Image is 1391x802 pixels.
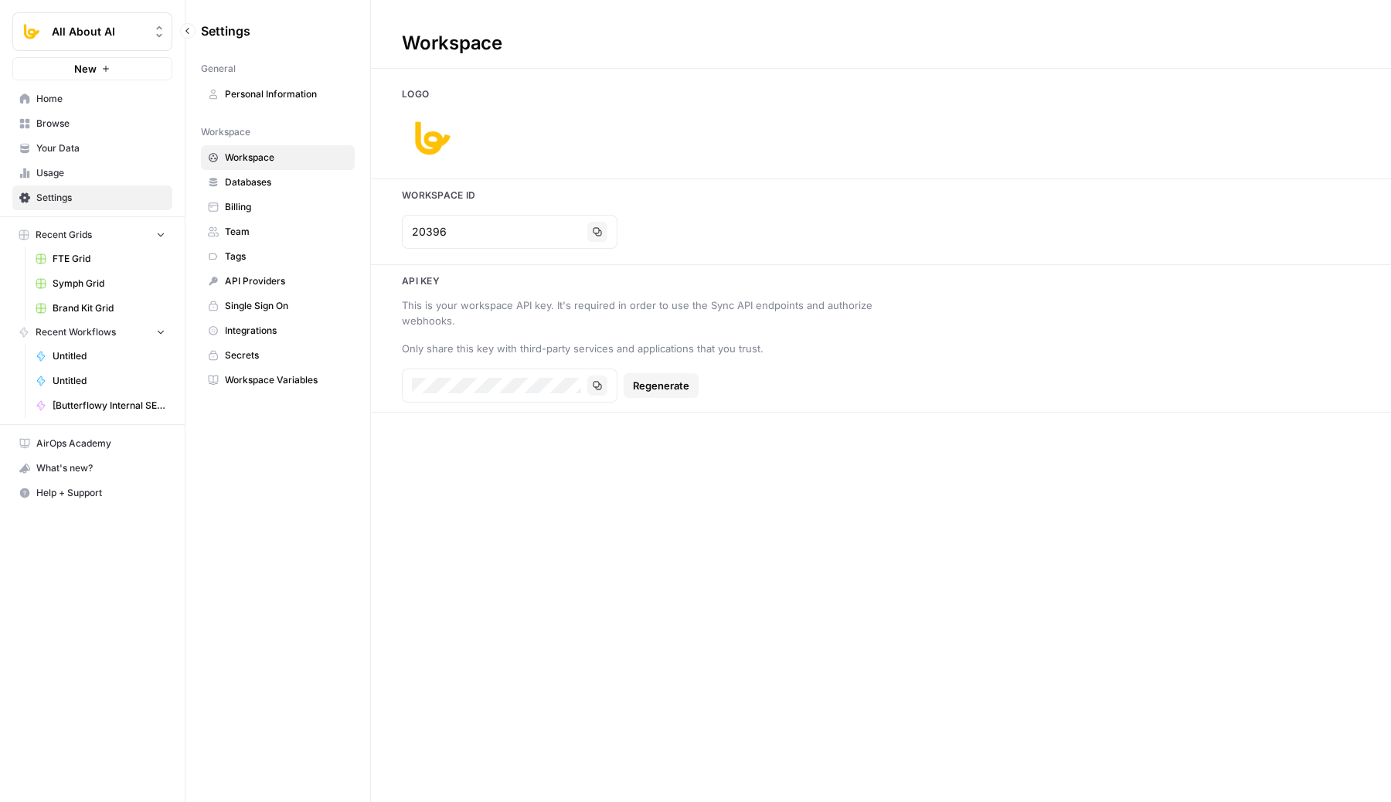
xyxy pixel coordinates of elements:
span: FTE Grid [53,252,165,266]
span: Single Sign On [225,299,348,313]
a: Home [12,87,172,111]
a: API Providers [201,269,355,294]
a: Your Data [12,136,172,161]
button: What's new? [12,456,172,481]
button: New [12,57,172,80]
button: Recent Workflows [12,321,172,344]
a: Brand Kit Grid [29,296,172,321]
img: All About AI Logo [18,18,46,46]
div: What's new? [13,457,172,480]
button: Regenerate [624,373,699,398]
a: Untitled [29,369,172,393]
span: Recent Workflows [36,325,116,339]
button: Help + Support [12,481,172,505]
a: FTE Grid [29,246,172,271]
span: Home [36,92,165,106]
a: Settings [12,185,172,210]
span: Settings [201,22,250,40]
img: Company Logo [402,107,464,169]
a: Workspace Variables [201,368,355,393]
h3: Logo [371,87,1391,101]
span: Workspace [201,125,250,139]
span: Tags [225,250,348,263]
button: Workspace: All About AI [12,12,172,51]
span: Recent Grids [36,228,92,242]
span: General [201,62,236,76]
a: Billing [201,195,355,219]
span: Settings [36,191,165,205]
a: [Butterflowy Internal SEO] Trending Topics Generator [29,393,172,418]
span: Databases [225,175,348,189]
span: Your Data [36,141,165,155]
div: Only share this key with third-party services and applications that you trust. [402,341,881,356]
a: Untitled [29,344,172,369]
a: Team [201,219,355,244]
span: Personal Information [225,87,348,101]
div: This is your workspace API key. It's required in order to use the Sync API endpoints and authoriz... [402,297,881,328]
span: Regenerate [633,378,689,393]
a: Single Sign On [201,294,355,318]
span: Workspace [225,151,348,165]
a: Personal Information [201,82,355,107]
a: Secrets [201,343,355,368]
span: All About AI [52,24,145,39]
h3: Workspace Id [371,189,1391,202]
span: Integrations [225,324,348,338]
span: Team [225,225,348,239]
span: Billing [225,200,348,214]
a: Symph Grid [29,271,172,296]
span: Help + Support [36,486,165,500]
a: Browse [12,111,172,136]
span: Untitled [53,374,165,388]
span: AirOps Academy [36,437,165,450]
span: Symph Grid [53,277,165,291]
span: Secrets [225,348,348,362]
a: Integrations [201,318,355,343]
span: Workspace Variables [225,373,348,387]
a: Databases [201,170,355,195]
h3: Api key [371,274,1391,288]
span: Usage [36,166,165,180]
span: Untitled [53,349,165,363]
span: API Providers [225,274,348,288]
span: New [74,61,97,76]
span: Brand Kit Grid [53,301,165,315]
div: Workspace [371,31,533,56]
a: Tags [201,244,355,269]
a: AirOps Academy [12,431,172,456]
a: Workspace [201,145,355,170]
button: Recent Grids [12,223,172,246]
span: [Butterflowy Internal SEO] Trending Topics Generator [53,399,165,413]
span: Browse [36,117,165,131]
a: Usage [12,161,172,185]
